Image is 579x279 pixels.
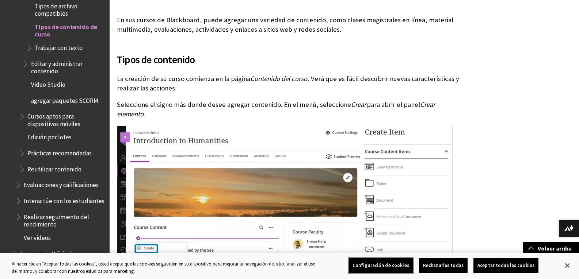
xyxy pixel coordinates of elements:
[20,248,72,257] span: Experiencia Original
[31,78,65,88] span: Video Studio
[35,21,104,38] span: Tipos de contenido de curso
[250,74,307,83] span: Contenido del curso
[31,58,104,75] span: Editar y administrar contenido
[35,42,83,52] span: Trabajar con texto
[117,15,464,34] p: En sus cursos de Blackboard, puede agregar una variedad de contenido, como clases magistrales en ...
[31,94,98,104] span: agregar paquetes SCORM
[348,258,413,273] button: Configuración de cookies
[117,74,464,93] p: La creación de su curso comienza en la página . Verá que es fácil descubrir nuevas característica...
[24,195,104,205] span: Interactúe con los estudiantes
[117,43,464,67] h2: Tipos de contenido
[419,258,468,273] button: Rechazarlas todas
[559,257,575,274] button: Cerrar
[117,100,464,119] p: Seleccione el signo más donde desee agregar contenido. En el menú, seleccione para abrir el panel .
[523,242,579,255] a: Volver arriba
[473,258,538,273] button: Aceptar todas las cookies
[27,131,72,141] span: Edición por lotes
[12,260,319,275] div: Al hacer clic en “Aceptar todas las cookies”, usted acepta que las cookies se guarden en su dispo...
[24,211,104,228] span: Realizar seguimiento del rendimiento
[27,163,81,173] span: Reutilizar contenido
[24,232,51,241] span: Ver videos
[27,147,92,157] span: Prácticas recomendadas
[24,179,99,189] span: Evaluaciones y calificaciones
[117,100,435,118] span: Crear elemento
[351,100,366,109] span: Crear
[27,111,104,128] span: Cursos aptos para dispositivos móviles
